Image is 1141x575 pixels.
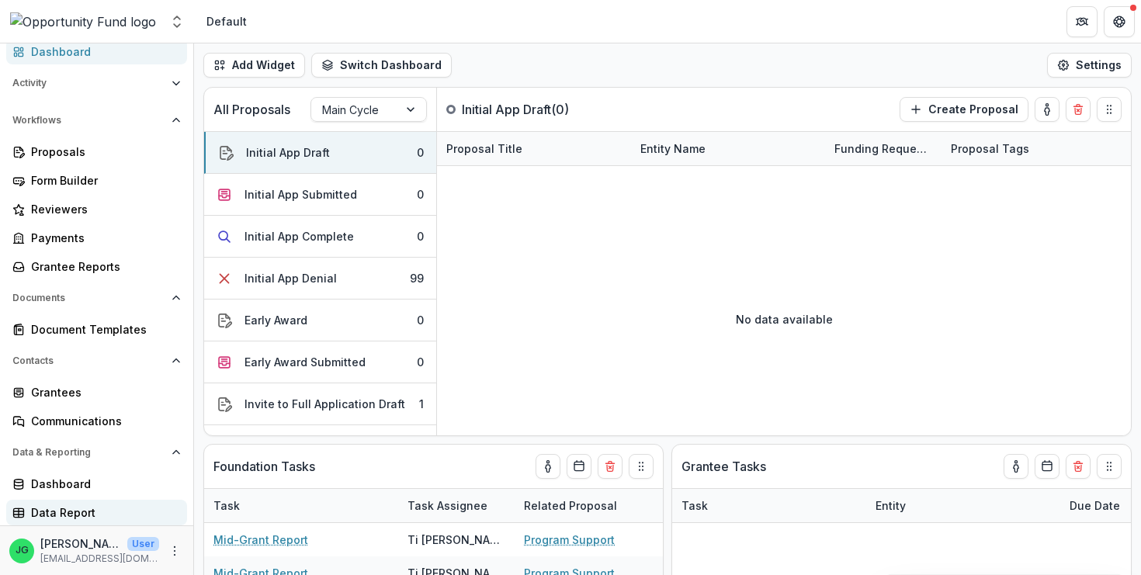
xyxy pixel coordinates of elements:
[398,489,515,522] div: Task Assignee
[244,396,405,412] div: Invite to Full Application Draft
[1035,454,1059,479] button: Calendar
[31,476,175,492] div: Dashboard
[1047,53,1132,78] button: Settings
[398,497,497,514] div: Task Assignee
[736,311,833,327] p: No data available
[31,43,175,60] div: Dashboard
[127,537,159,551] p: User
[204,300,436,341] button: Early Award0
[6,39,187,64] a: Dashboard
[419,396,424,412] div: 1
[311,53,452,78] button: Switch Dashboard
[1097,454,1122,479] button: Drag
[825,132,942,165] div: Funding Requested
[631,132,825,165] div: Entity Name
[1066,97,1091,122] button: Delete card
[213,100,290,119] p: All Proposals
[31,504,175,521] div: Data Report
[31,258,175,275] div: Grantee Reports
[515,489,709,522] div: Related Proposal
[204,489,398,522] div: Task
[437,132,631,165] div: Proposal Title
[204,132,436,174] button: Initial App Draft0
[6,108,187,133] button: Open Workflows
[12,115,165,126] span: Workflows
[417,228,424,244] div: 0
[6,196,187,222] a: Reviewers
[6,379,187,405] a: Grantees
[6,71,187,95] button: Open Activity
[244,186,357,203] div: Initial App Submitted
[204,258,436,300] button: Initial App Denial99
[1097,97,1122,122] button: Drag
[31,172,175,189] div: Form Builder
[244,270,337,286] div: Initial App Denial
[204,383,436,425] button: Invite to Full Application Draft1
[12,355,165,366] span: Contacts
[244,228,354,244] div: Initial App Complete
[12,78,165,88] span: Activity
[244,312,307,328] div: Early Award
[515,497,626,514] div: Related Proposal
[942,140,1039,157] div: Proposal Tags
[246,144,330,161] div: Initial App Draft
[204,174,436,216] button: Initial App Submitted0
[31,201,175,217] div: Reviewers
[407,532,505,548] div: Ti [PERSON_NAME]
[681,457,766,476] p: Grantee Tasks
[6,139,187,165] a: Proposals
[31,321,175,338] div: Document Templates
[942,132,1136,165] div: Proposal Tags
[10,12,156,31] img: Opportunity Fund logo
[6,225,187,251] a: Payments
[31,230,175,246] div: Payments
[40,552,159,566] p: [EMAIL_ADDRESS][DOMAIN_NAME]
[1035,97,1059,122] button: toggle-assigned-to-me
[40,535,121,552] p: [PERSON_NAME]
[213,457,315,476] p: Foundation Tasks
[462,100,578,119] p: Initial App Draft ( 0 )
[16,546,29,556] div: Jake Goodman
[417,144,424,161] div: 0
[6,471,187,497] a: Dashboard
[524,532,615,548] a: Program Support
[6,408,187,434] a: Communications
[6,348,187,373] button: Open Contacts
[166,6,188,37] button: Open entity switcher
[204,497,249,514] div: Task
[417,354,424,370] div: 0
[213,532,308,548] a: Mid-Grant Report
[417,186,424,203] div: 0
[206,13,247,29] div: Default
[203,53,305,78] button: Add Widget
[12,447,165,458] span: Data & Reporting
[244,354,366,370] div: Early Award Submitted
[1104,6,1135,37] button: Get Help
[6,286,187,310] button: Open Documents
[598,454,623,479] button: Delete card
[417,312,424,328] div: 0
[631,140,715,157] div: Entity Name
[1066,6,1098,37] button: Partners
[200,10,253,33] nav: breadcrumb
[31,144,175,160] div: Proposals
[165,542,184,560] button: More
[6,317,187,342] a: Document Templates
[629,454,654,479] button: Drag
[31,384,175,400] div: Grantees
[6,168,187,193] a: Form Builder
[1004,454,1028,479] button: toggle-assigned-to-me
[567,454,591,479] button: Calendar
[31,413,175,429] div: Communications
[536,454,560,479] button: toggle-assigned-to-me
[12,293,165,303] span: Documents
[6,500,187,525] a: Data Report
[825,140,942,157] div: Funding Requested
[900,97,1028,122] button: Create Proposal
[204,341,436,383] button: Early Award Submitted0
